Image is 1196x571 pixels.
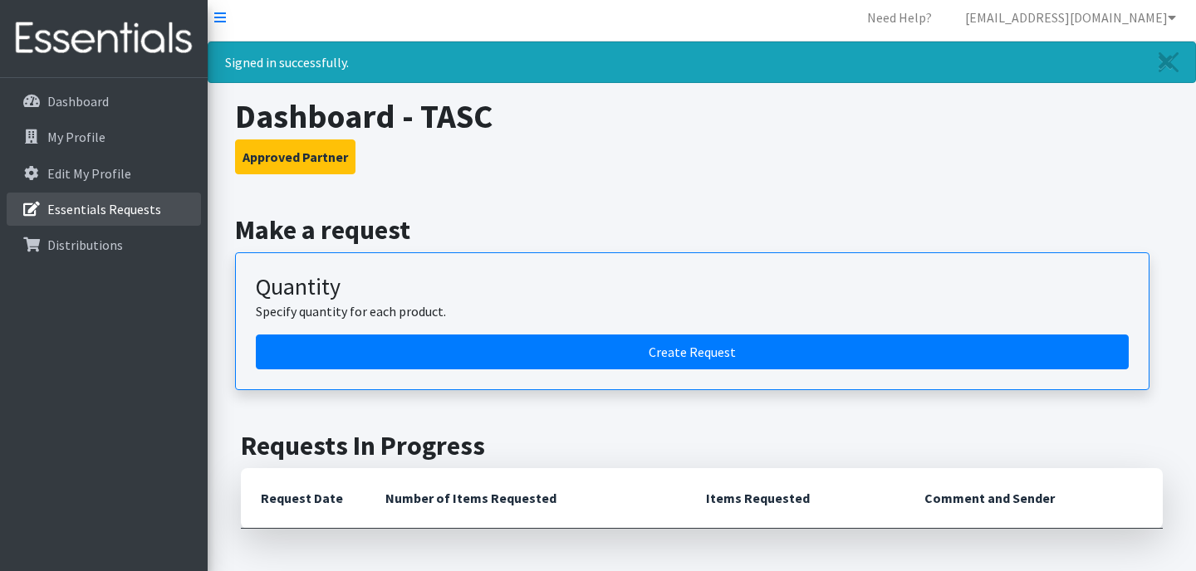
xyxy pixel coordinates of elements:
img: HumanEssentials [7,11,201,66]
button: Approved Partner [235,139,355,174]
p: Specify quantity for each product. [256,301,1129,321]
a: Edit My Profile [7,157,201,190]
th: Number of Items Requested [365,468,686,529]
h3: Quantity [256,273,1129,301]
p: Edit My Profile [47,165,131,182]
a: Distributions [7,228,201,261]
a: Dashboard [7,85,201,118]
a: Create a request by quantity [256,334,1129,369]
a: Close [1142,42,1195,82]
a: [EMAIL_ADDRESS][DOMAIN_NAME] [952,1,1189,34]
h2: Requests In Progress [241,430,1163,461]
p: Dashboard [47,93,109,110]
p: My Profile [47,129,105,145]
h1: Dashboard - TASC [235,96,1169,136]
a: Essentials Requests [7,193,201,226]
a: My Profile [7,120,201,154]
div: Signed in successfully. [208,41,1196,83]
p: Essentials Requests [47,201,161,217]
p: Distributions [47,237,123,253]
th: Items Requested [686,468,904,529]
th: Comment and Sender [904,468,1163,529]
a: Need Help? [854,1,945,34]
h2: Make a request [235,214,1169,246]
th: Request Date [241,468,365,529]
